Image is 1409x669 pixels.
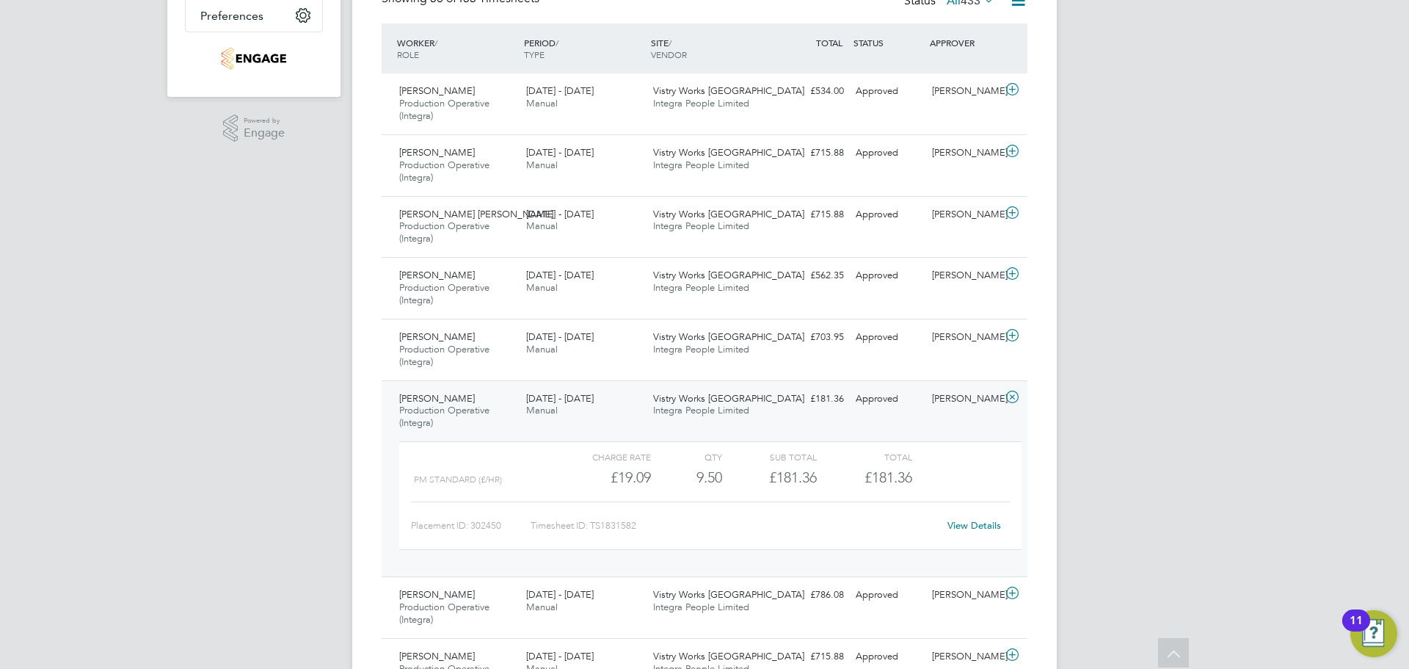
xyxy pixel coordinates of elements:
span: Vistry Works [GEOGRAPHIC_DATA] [653,650,804,662]
div: Placement ID: 302450 [411,514,531,538]
span: Vistry Works [GEOGRAPHIC_DATA] [653,392,804,405]
div: Timesheet ID: TS1831582 [531,514,938,538]
span: [DATE] - [DATE] [526,146,594,159]
div: [PERSON_NAME] [926,203,1002,227]
span: / [556,37,558,48]
span: Integra People Limited [653,601,749,613]
div: QTY [651,448,722,466]
div: £715.88 [773,141,850,165]
div: £534.00 [773,79,850,104]
span: Vistry Works [GEOGRAPHIC_DATA] [653,146,804,159]
span: Manual [526,404,558,416]
span: Manual [526,220,558,232]
span: [PERSON_NAME] [399,588,475,601]
div: Approved [850,141,926,165]
div: Charge rate [556,448,651,466]
span: Vistry Works [GEOGRAPHIC_DATA] [653,588,804,601]
span: TOTAL [816,37,842,48]
span: Production Operative (Integra) [399,97,489,122]
div: STATUS [850,29,926,56]
div: £703.95 [773,325,850,350]
span: Manual [526,601,558,613]
div: £181.36 [773,387,850,411]
span: [DATE] - [DATE] [526,84,594,97]
span: Vistry Works [GEOGRAPHIC_DATA] [653,269,804,281]
span: [PERSON_NAME] [399,330,475,343]
div: £562.35 [773,264,850,288]
span: Production Operative (Integra) [399,220,489,245]
span: [DATE] - [DATE] [526,330,594,343]
span: ROLE [397,48,419,60]
span: Production Operative (Integra) [399,601,489,626]
span: Production Operative (Integra) [399,159,489,184]
div: Approved [850,79,926,104]
div: [PERSON_NAME] [926,387,1002,411]
span: VENDOR [651,48,687,60]
div: WORKER [393,29,520,68]
div: 9.50 [651,466,722,490]
span: Manual [526,97,558,109]
div: £715.88 [773,203,850,227]
div: APPROVER [926,29,1002,56]
div: Sub Total [722,448,817,466]
div: £19.09 [556,466,651,490]
div: SITE [647,29,774,68]
span: TYPE [524,48,545,60]
img: integrapeople-logo-retina.png [221,47,286,70]
span: [PERSON_NAME] [399,392,475,405]
div: [PERSON_NAME] [926,583,1002,607]
div: [PERSON_NAME] [926,141,1002,165]
span: [PERSON_NAME] [399,84,475,97]
div: [PERSON_NAME] [926,645,1002,669]
span: [DATE] - [DATE] [526,650,594,662]
span: [DATE] - [DATE] [526,269,594,281]
span: Integra People Limited [653,404,749,416]
a: Powered byEngage [223,115,285,142]
a: View Details [947,519,1001,532]
button: Open Resource Center, 11 new notifications [1350,610,1397,657]
div: Approved [850,203,926,227]
span: [DATE] - [DATE] [526,208,594,220]
div: [PERSON_NAME] [926,264,1002,288]
div: Approved [850,387,926,411]
span: Integra People Limited [653,220,749,232]
span: [DATE] - [DATE] [526,588,594,601]
div: Total [817,448,911,466]
div: £786.08 [773,583,850,607]
span: [DATE] - [DATE] [526,392,594,405]
span: Production Operative (Integra) [399,404,489,429]
span: Integra People Limited [653,281,749,294]
div: Approved [850,645,926,669]
span: PM Standard (£/HR) [414,474,502,485]
span: [PERSON_NAME] [PERSON_NAME] [399,208,553,220]
span: [PERSON_NAME] [399,650,475,662]
div: Approved [850,264,926,288]
span: Integra People Limited [653,343,749,355]
span: / [669,37,671,48]
span: Production Operative (Integra) [399,343,489,368]
span: £181.36 [864,469,912,486]
span: Preferences [200,9,263,23]
span: Integra People Limited [653,159,749,171]
span: Vistry Works [GEOGRAPHIC_DATA] [653,330,804,343]
span: Vistry Works [GEOGRAPHIC_DATA] [653,208,804,220]
div: [PERSON_NAME] [926,79,1002,104]
span: Integra People Limited [653,97,749,109]
a: Go to home page [185,47,323,70]
span: Powered by [244,115,285,127]
div: Approved [850,325,926,350]
div: [PERSON_NAME] [926,325,1002,350]
span: Manual [526,343,558,355]
div: 11 [1350,621,1363,640]
div: £181.36 [722,466,817,490]
span: Manual [526,159,558,171]
span: Vistry Works [GEOGRAPHIC_DATA] [653,84,804,97]
span: / [434,37,437,48]
span: [PERSON_NAME] [399,146,475,159]
div: £715.88 [773,645,850,669]
div: PERIOD [520,29,647,68]
span: Production Operative (Integra) [399,281,489,306]
span: Engage [244,127,285,140]
span: [PERSON_NAME] [399,269,475,281]
div: Approved [850,583,926,607]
